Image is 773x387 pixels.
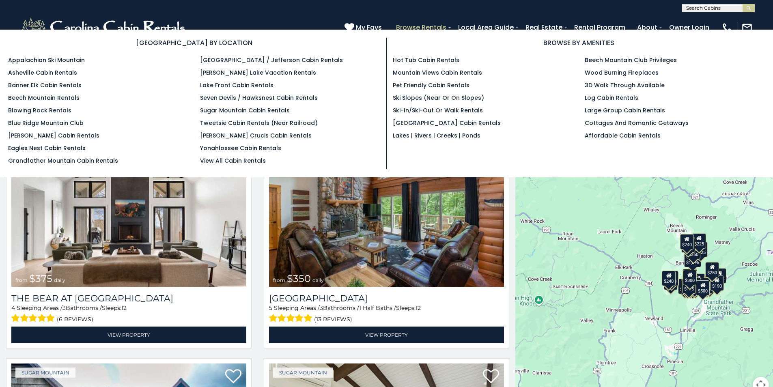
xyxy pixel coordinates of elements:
a: Banner Elk Cabin Rentals [8,81,82,89]
a: View All Cabin Rentals [200,157,266,165]
div: $225 [692,233,706,249]
a: Rental Program [570,20,629,34]
a: View Property [11,327,246,343]
a: Cottages and Romantic Getaways [585,119,689,127]
a: Eagles Nest Cabin Rentals [8,144,86,152]
a: Beech Mountain Club Privileges [585,56,677,64]
img: mail-regular-white.png [741,22,753,33]
a: Pet Friendly Cabin Rentals [393,81,469,89]
a: The Bear At Sugar Mountain from $375 daily [11,129,246,287]
a: Tweetsie Cabin Rentals (Near Railroad) [200,119,318,127]
a: Grandfather Mountain Cabin Rentals [8,157,118,165]
span: $350 [287,273,311,284]
div: $190 [683,269,697,284]
a: Add to favorites [483,368,499,385]
a: Blue Ridge Mountain Club [8,119,84,127]
a: [GEOGRAPHIC_DATA] / Jefferson Cabin Rentals [200,56,343,64]
a: The Bear At [GEOGRAPHIC_DATA] [11,293,246,304]
a: Beech Mountain Rentals [8,94,80,102]
a: Large Group Cabin Rentals [585,106,665,114]
a: Ski Slopes (Near or On Slopes) [393,94,484,102]
div: $240 [662,271,676,286]
a: About [633,20,661,34]
div: $125 [694,242,708,257]
div: $155 [713,268,727,284]
span: 12 [121,304,127,312]
div: $300 [683,270,697,285]
a: Wood Burning Fireplaces [585,69,659,77]
div: $200 [691,273,705,289]
div: $175 [683,278,696,294]
a: Mountain Views Cabin Rentals [393,69,482,77]
span: 5 [269,304,272,312]
a: View Property [269,327,504,343]
a: Hot Tub Cabin Rentals [393,56,459,64]
span: daily [54,277,65,283]
div: $500 [696,280,710,296]
div: $155 [681,279,695,295]
h3: [GEOGRAPHIC_DATA] BY LOCATION [8,38,380,48]
a: Sugar Mountain [273,368,333,378]
span: daily [312,277,324,283]
a: [GEOGRAPHIC_DATA] [269,293,504,304]
a: [PERSON_NAME] Lake Vacation Rentals [200,69,316,77]
a: Seven Devils / Hawksnest Cabin Rentals [200,94,318,102]
a: Affordable Cabin Rentals [585,131,661,140]
span: 4 [11,304,15,312]
a: [PERSON_NAME] Cabin Rentals [8,131,99,140]
a: My Favs [345,22,384,33]
a: Browse Rentals [392,20,450,34]
a: Ski-in/Ski-Out or Walk Rentals [393,106,483,114]
div: $1,095 [685,252,702,267]
img: The Bear At Sugar Mountain [11,129,246,287]
div: $190 [710,275,724,291]
span: from [273,277,285,283]
a: Grouse Moor Lodge from $350 daily [269,129,504,287]
div: $195 [700,278,714,293]
a: [GEOGRAPHIC_DATA] Cabin Rentals [393,119,501,127]
a: Sugar Mountain Cabin Rentals [200,106,290,114]
div: $240 [680,234,694,249]
a: Lake Front Cabin Rentals [200,81,273,89]
img: Grouse Moor Lodge [269,129,504,287]
h3: The Bear At Sugar Mountain [11,293,246,304]
a: Blowing Rock Rentals [8,106,71,114]
a: Real Estate [521,20,566,34]
a: Owner Login [665,20,713,34]
a: 3D Walk Through Available [585,81,665,89]
span: $375 [29,273,52,284]
h3: Grouse Moor Lodge [269,293,504,304]
img: White-1-2.png [20,15,189,40]
a: Lakes | Rivers | Creeks | Ponds [393,131,480,140]
img: phone-regular-white.png [721,22,733,33]
span: My Favs [356,22,382,32]
a: Asheville Cabin Rentals [8,69,77,77]
span: 12 [416,304,421,312]
h3: BROWSE BY AMENITIES [393,38,765,48]
a: Sugar Mountain [15,368,75,378]
a: Yonahlossee Cabin Rentals [200,144,281,152]
span: (6 reviews) [57,314,93,325]
a: Add to favorites [225,368,241,385]
a: Appalachian Ski Mountain [8,56,85,64]
span: (13 reviews) [314,314,352,325]
span: from [15,277,28,283]
a: Local Area Guide [454,20,518,34]
a: Log Cabin Rentals [585,94,638,102]
a: [PERSON_NAME] Crucis Cabin Rentals [200,131,312,140]
span: 3 [62,304,66,312]
span: 3 [320,304,323,312]
div: Sleeping Areas / Bathrooms / Sleeps: [269,304,504,325]
span: 1 Half Baths / [359,304,396,312]
div: Sleeping Areas / Bathrooms / Sleeps: [11,304,246,325]
div: $250 [706,262,719,277]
